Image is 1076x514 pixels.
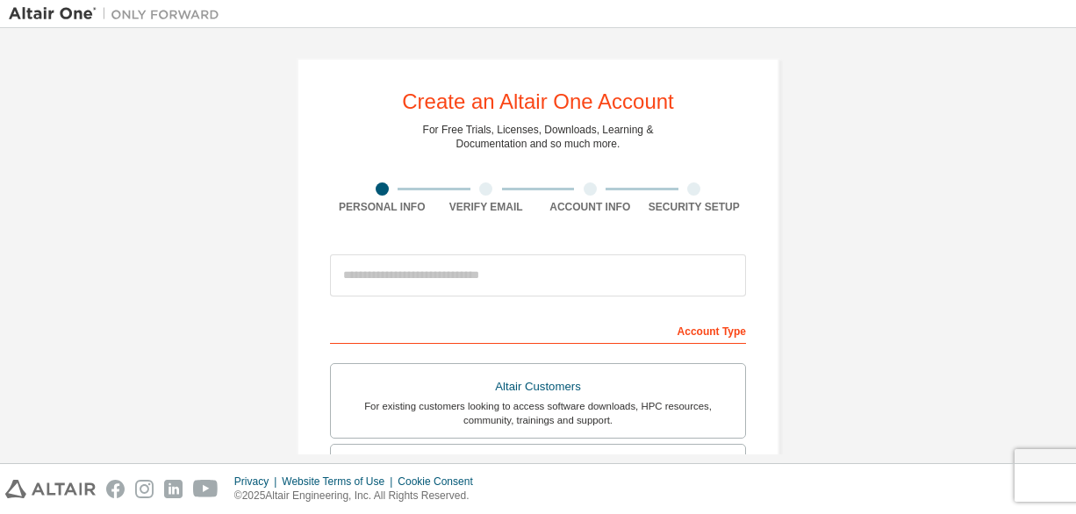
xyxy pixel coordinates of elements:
[398,475,483,489] div: Cookie Consent
[164,480,183,498] img: linkedin.svg
[434,200,539,214] div: Verify Email
[234,489,484,503] p: © 2025 Altair Engineering, Inc. All Rights Reserved.
[341,375,735,399] div: Altair Customers
[282,475,398,489] div: Website Terms of Use
[193,480,219,498] img: youtube.svg
[106,480,125,498] img: facebook.svg
[402,91,674,112] div: Create an Altair One Account
[5,480,96,498] img: altair_logo.svg
[341,399,735,427] div: For existing customers looking to access software downloads, HPC resources, community, trainings ...
[423,123,654,151] div: For Free Trials, Licenses, Downloads, Learning & Documentation and so much more.
[538,200,642,214] div: Account Info
[135,480,154,498] img: instagram.svg
[330,316,746,344] div: Account Type
[642,200,747,214] div: Security Setup
[9,5,228,23] img: Altair One
[234,475,282,489] div: Privacy
[330,200,434,214] div: Personal Info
